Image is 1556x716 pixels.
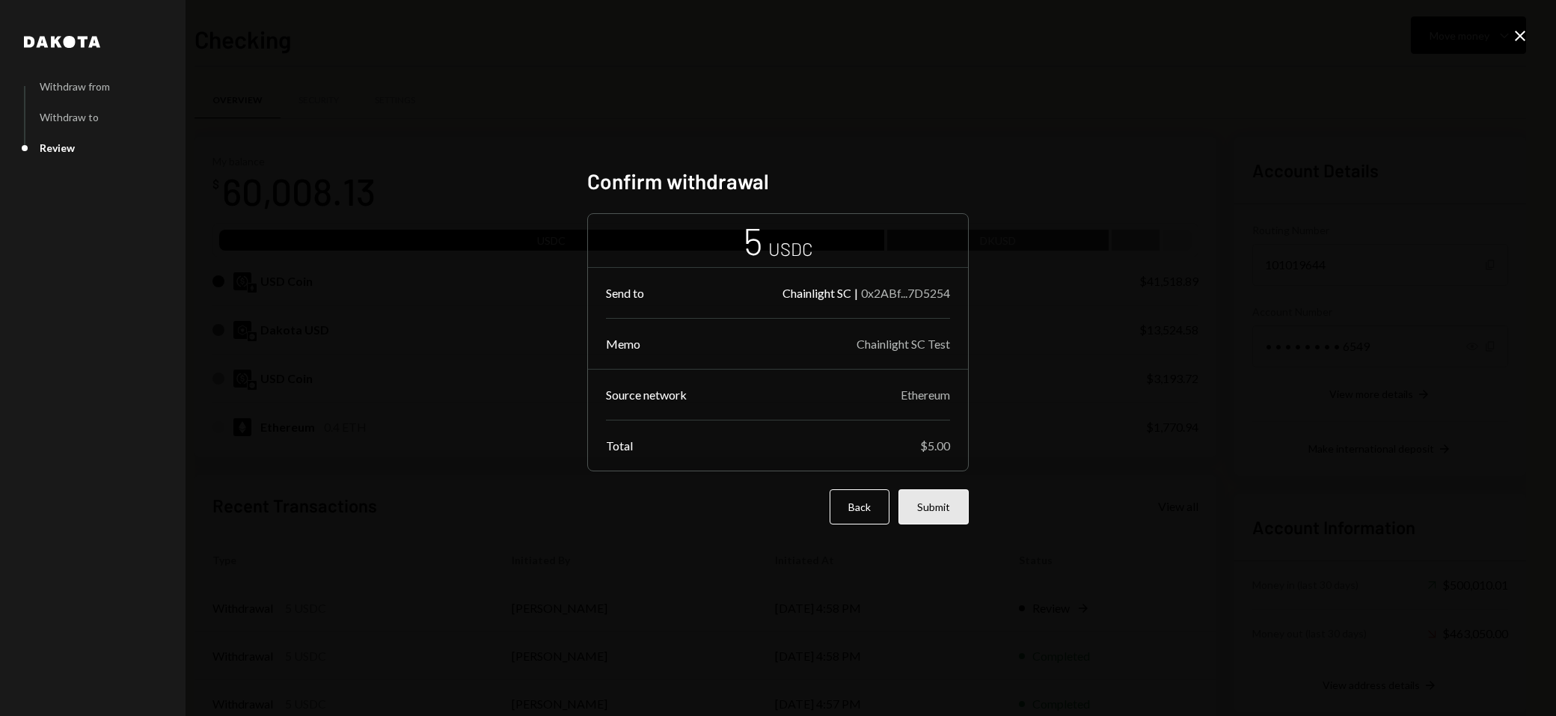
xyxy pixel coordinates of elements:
div: Chainlight SC [782,286,851,300]
div: 5 [744,217,762,264]
div: Withdraw to [40,111,99,123]
div: | [854,286,858,300]
div: Memo [606,337,640,351]
div: Review [40,141,75,154]
button: Back [830,489,889,524]
div: $5.00 [920,438,950,453]
div: Send to [606,286,644,300]
div: 0x2ABf...7D5254 [861,286,950,300]
div: USDC [768,236,813,261]
div: Total [606,438,633,453]
div: Withdraw from [40,80,110,93]
div: Chainlight SC Test [857,337,950,351]
button: Submit [898,489,969,524]
h2: Confirm withdrawal [587,167,969,196]
div: Source network [606,388,687,402]
div: Ethereum [901,388,950,402]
